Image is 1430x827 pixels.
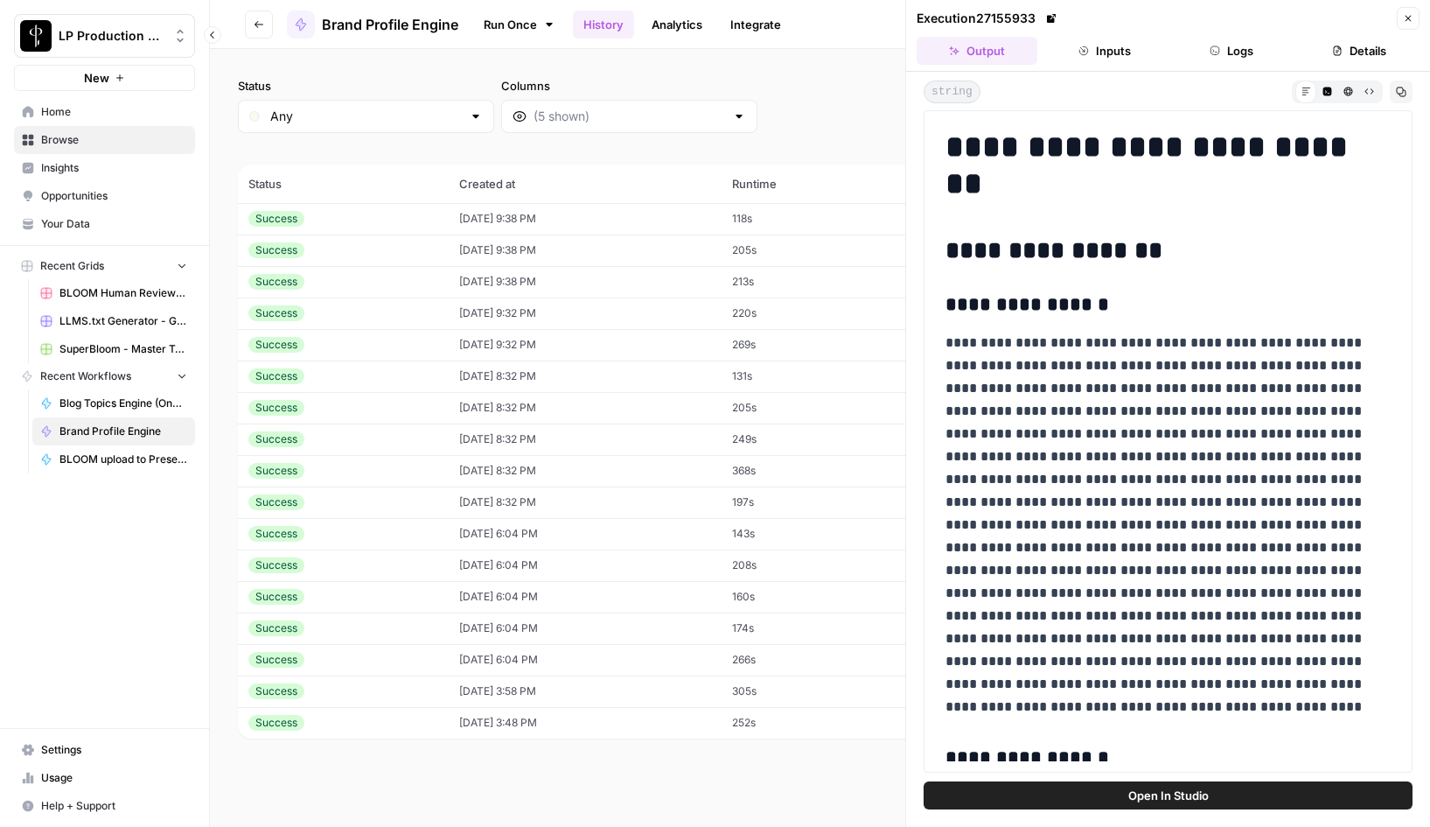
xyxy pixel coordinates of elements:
button: Recent Grids [14,253,195,279]
label: Status [238,77,494,95]
div: Success [248,589,304,605]
button: Help + Support [14,792,195,820]
td: 143s [722,518,901,550]
td: 220s [722,298,901,329]
button: Workspace: LP Production Workloads [14,14,195,58]
span: Open In Studio [1128,787,1209,804]
span: BLOOM Human Review (ver2) [59,285,187,301]
td: [DATE] 8:32 PM [449,361,722,392]
a: BLOOM upload to Presence (after Human Review) [32,445,195,473]
span: Home [41,104,187,120]
span: string [924,81,980,103]
span: Brand Profile Engine [59,424,187,439]
td: 249s [722,424,901,455]
div: Success [248,337,304,353]
td: 305s [722,676,901,707]
a: Blog Topics Engine (One Location) [32,389,195,417]
a: Opportunities [14,182,195,210]
div: Success [248,683,304,699]
button: Logs [1172,37,1293,65]
div: Success [248,305,304,321]
span: Insights [41,160,187,176]
button: Output [917,37,1037,65]
a: Usage [14,764,195,792]
span: BLOOM upload to Presence (after Human Review) [59,452,187,467]
td: 368s [722,455,901,487]
td: [DATE] 9:38 PM [449,266,722,298]
span: SuperBloom - Master Topic List [59,341,187,357]
a: BLOOM Human Review (ver2) [32,279,195,307]
a: Browse [14,126,195,154]
span: LP Production Workloads [59,27,164,45]
div: Success [248,368,304,384]
div: Success [248,274,304,290]
span: Usage [41,770,187,786]
label: Columns [501,77,757,95]
a: Your Data [14,210,195,238]
a: Brand Profile Engine [287,11,458,39]
td: 266s [722,644,901,676]
div: Success [248,431,304,447]
span: Browse [41,132,187,148]
td: 208s [722,550,901,581]
td: 252s [722,707,901,739]
td: [DATE] 8:32 PM [449,455,722,487]
td: [DATE] 9:38 PM [449,235,722,266]
td: 131s [722,361,901,392]
td: 160s [722,581,901,613]
input: Any [270,108,462,125]
div: Success [248,211,304,227]
span: Opportunities [41,188,187,204]
a: LLMS.txt Generator - Grid [32,307,195,335]
td: 197s [722,487,901,518]
span: Settings [41,742,187,758]
div: Success [248,463,304,479]
a: Insights [14,154,195,182]
div: Success [248,557,304,573]
button: Recent Workflows [14,363,195,389]
span: New [84,69,109,87]
span: (17 records) [238,133,1402,165]
span: LLMS.txt Generator - Grid [59,313,187,329]
td: [DATE] 3:48 PM [449,707,722,739]
a: Brand Profile Engine [32,417,195,445]
button: Open In Studio [924,781,1413,809]
span: Your Data [41,216,187,232]
span: Recent Workflows [40,368,131,384]
td: [DATE] 9:32 PM [449,298,722,329]
td: 213s [722,266,901,298]
a: Settings [14,736,195,764]
button: Details [1299,37,1420,65]
td: [DATE] 6:04 PM [449,644,722,676]
td: [DATE] 6:04 PM [449,613,722,644]
div: Success [248,620,304,636]
td: [DATE] 8:32 PM [449,392,722,424]
a: Home [14,98,195,126]
button: Inputs [1044,37,1165,65]
span: Recent Grids [40,258,104,274]
a: Analytics [641,11,713,39]
div: Execution 27155933 [917,10,1060,27]
th: Runtime [722,165,901,203]
th: Created at [449,165,722,203]
td: [DATE] 6:04 PM [449,518,722,550]
a: SuperBloom - Master Topic List [32,335,195,363]
div: Success [248,494,304,510]
td: 205s [722,235,901,266]
td: [DATE] 8:32 PM [449,424,722,455]
div: Success [248,715,304,731]
td: 205s [722,392,901,424]
td: 118s [722,203,901,235]
td: [DATE] 3:58 PM [449,676,722,707]
a: Integrate [720,11,792,39]
td: 174s [722,613,901,644]
span: Blog Topics Engine (One Location) [59,396,187,411]
a: History [573,11,634,39]
td: 269s [722,329,901,361]
td: [DATE] 6:04 PM [449,550,722,581]
div: Success [248,400,304,416]
td: [DATE] 8:32 PM [449,487,722,518]
span: Brand Profile Engine [322,14,458,35]
button: New [14,65,195,91]
a: Run Once [472,10,566,39]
